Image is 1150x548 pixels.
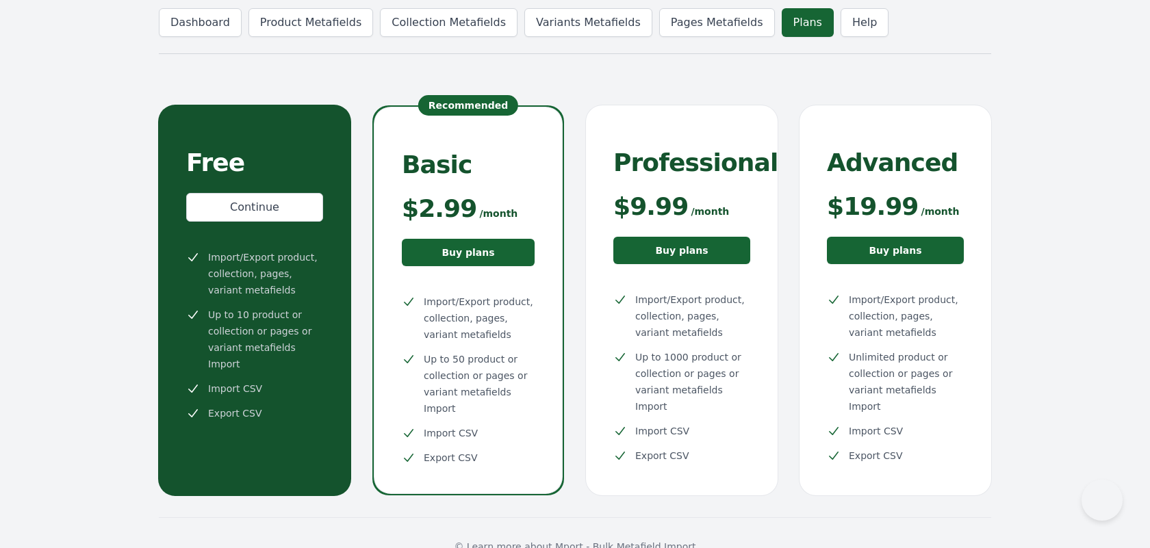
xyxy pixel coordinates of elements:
[659,8,775,37] a: Pages Metafields
[613,193,688,220] span: $9.99
[827,193,919,220] span: $19.99
[691,203,729,220] span: /month
[402,293,535,343] li: Import/Export product, collection, pages, variant metafields
[159,8,242,37] a: Dashboard
[613,237,750,264] a: Buy plans
[613,423,750,439] li: Import CSV
[186,149,244,177] span: Free
[827,447,964,464] li: Export CSV
[782,8,834,37] a: Plans
[524,8,652,37] a: Variants Metafields
[479,205,517,222] span: /month
[613,349,750,415] li: Up to 1000 product or collection or pages or variant metafields Import
[402,449,535,466] li: Export CSV
[1082,480,1123,521] iframe: Toggle Customer Support
[827,291,964,341] li: Import/Export product, collection, pages, variant metafields
[613,447,750,464] li: Export CSV
[827,149,958,177] span: Advanced
[613,291,750,341] li: Import/Export product, collection, pages, variant metafields
[921,203,960,220] span: /month
[613,149,778,177] span: Professional
[827,423,964,439] li: Import CSV
[827,237,964,264] a: Buy plans
[186,249,323,298] li: Import/Export product, collection, pages, variant metafields
[402,425,535,441] li: Import CSV
[380,8,517,37] a: Collection Metafields
[402,351,535,417] li: Up to 50 product or collection or pages or variant metafields Import
[186,306,323,372] li: Up to 10 product or collection or pages or variant metafields Import
[186,405,323,421] li: Export CSV
[402,239,535,266] a: Buy plans
[841,8,889,37] a: Help
[248,8,373,37] a: Product Metafields
[402,151,472,179] span: Basic
[827,349,964,415] li: Unlimited product or collection or pages or variant metafields Import
[418,95,518,116] p: Recommended
[186,380,323,397] li: Import CSV
[186,193,323,222] a: Continue
[402,195,476,222] span: $2.99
